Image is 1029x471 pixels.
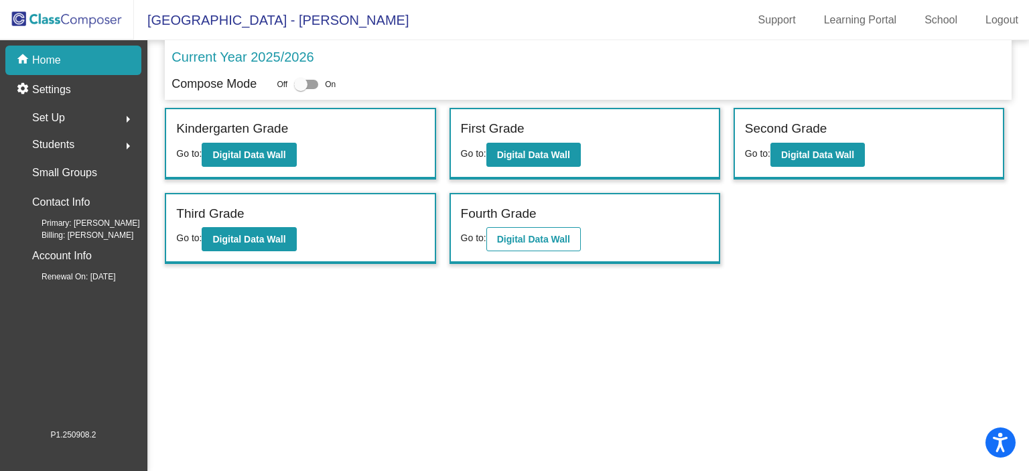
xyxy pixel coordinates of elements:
button: Digital Data Wall [202,227,296,251]
span: Primary: [PERSON_NAME] [20,217,140,229]
label: Third Grade [176,204,244,224]
span: Go to: [176,148,202,159]
label: Fourth Grade [461,204,537,224]
span: Billing: [PERSON_NAME] [20,229,133,241]
b: Digital Data Wall [781,149,854,160]
a: Logout [975,9,1029,31]
label: Second Grade [745,119,827,139]
p: Settings [32,82,71,98]
b: Digital Data Wall [497,234,570,245]
a: School [914,9,968,31]
b: Digital Data Wall [497,149,570,160]
span: Go to: [461,148,486,159]
span: On [325,78,336,90]
span: Set Up [32,109,65,127]
a: Learning Portal [813,9,908,31]
span: Off [277,78,287,90]
p: Contact Info [32,193,90,212]
b: Digital Data Wall [212,149,285,160]
b: Digital Data Wall [212,234,285,245]
span: Go to: [461,232,486,243]
span: Go to: [745,148,770,159]
mat-icon: arrow_right [120,138,136,154]
button: Digital Data Wall [486,143,581,167]
p: Home [32,52,61,68]
label: First Grade [461,119,525,139]
span: Go to: [176,232,202,243]
mat-icon: home [16,52,32,68]
a: Support [748,9,807,31]
p: Current Year 2025/2026 [171,47,314,67]
p: Compose Mode [171,75,257,93]
button: Digital Data Wall [202,143,296,167]
button: Digital Data Wall [486,227,581,251]
mat-icon: settings [16,82,32,98]
label: Kindergarten Grade [176,119,288,139]
mat-icon: arrow_right [120,111,136,127]
p: Small Groups [32,163,97,182]
span: Renewal On: [DATE] [20,271,115,283]
span: Students [32,135,74,154]
button: Digital Data Wall [770,143,865,167]
span: [GEOGRAPHIC_DATA] - [PERSON_NAME] [134,9,409,31]
p: Account Info [32,247,92,265]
